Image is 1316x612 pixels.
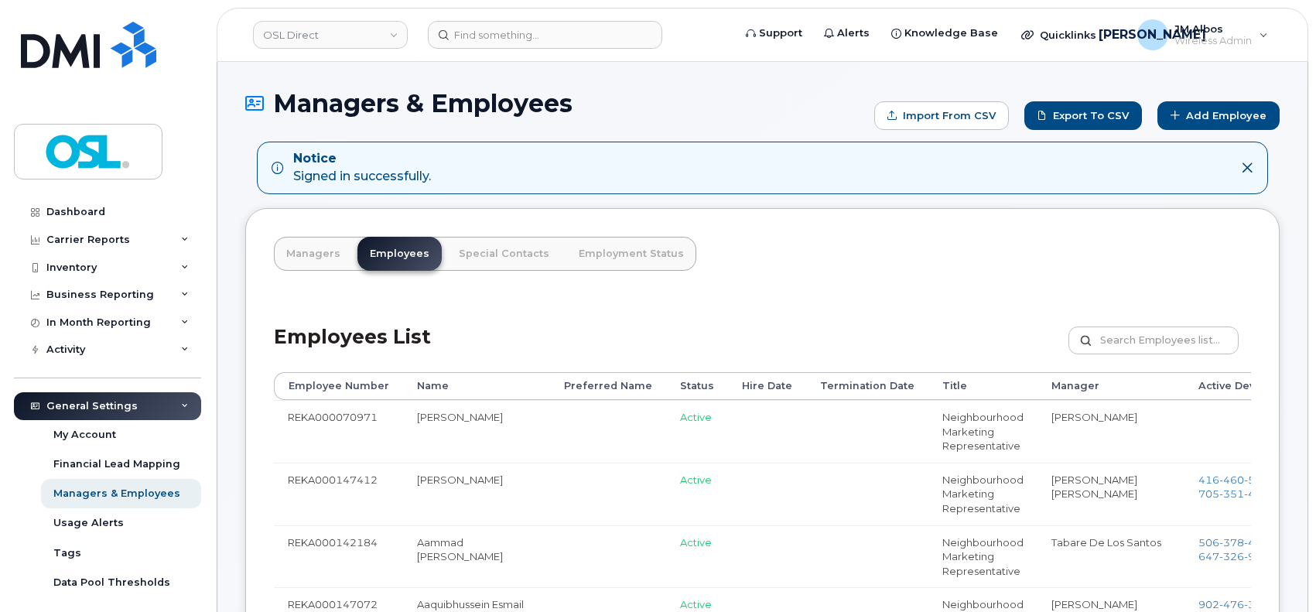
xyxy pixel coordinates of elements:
[274,525,403,588] td: REKA000142184
[1051,487,1171,501] li: [PERSON_NAME]
[1157,101,1280,130] a: Add Employee
[680,598,712,610] span: Active
[403,525,550,588] td: Aammad [PERSON_NAME]
[728,372,806,400] th: Hire Date
[1037,372,1184,400] th: Manager
[680,411,712,423] span: Active
[1219,474,1244,486] span: 460
[1198,598,1276,610] a: 9024763947
[1198,550,1276,562] span: 647
[928,525,1037,588] td: Neighbourhood Marketing Representative
[874,101,1009,130] form: Import from CSV
[1024,101,1142,130] a: Export to CSV
[1051,535,1171,550] li: Tabare De Los Santos
[680,536,712,549] span: Active
[1244,550,1276,562] span: 9947
[274,372,403,400] th: Employee Number
[1198,474,1276,486] span: 416
[1198,487,1276,500] a: 7053514236
[1198,487,1276,500] span: 705
[928,372,1037,400] th: Title
[1198,598,1276,610] span: 902
[1244,598,1276,610] span: 3947
[403,372,550,400] th: Name
[928,400,1037,463] td: Neighbourhood Marketing Representative
[1184,372,1291,400] th: Active Devices
[403,463,550,525] td: [PERSON_NAME]
[928,463,1037,525] td: Neighbourhood Marketing Representative
[550,372,666,400] th: Preferred Name
[1219,598,1244,610] span: 476
[1198,536,1276,549] span: 506
[680,474,712,486] span: Active
[245,90,867,117] h1: Managers & Employees
[1244,487,1276,500] span: 4236
[1198,550,1276,562] a: 6473269947
[1244,474,1276,486] span: 5471
[1219,536,1244,549] span: 378
[274,237,353,271] a: Managers
[357,237,442,271] a: Employees
[274,400,403,463] td: REKA000070971
[566,237,696,271] a: Employment Status
[293,150,431,186] div: Signed in successfully.
[446,237,562,271] a: Special Contacts
[293,150,431,168] strong: Notice
[274,327,431,372] h2: Employees List
[666,372,728,400] th: Status
[1244,536,1276,549] span: 4681
[806,372,928,400] th: Termination Date
[274,463,403,525] td: REKA000147412
[1198,536,1276,549] a: 5063784681
[403,400,550,463] td: [PERSON_NAME]
[1051,410,1171,425] li: [PERSON_NAME]
[1198,474,1276,486] a: 4164605471
[1051,473,1171,487] li: [PERSON_NAME]
[1219,487,1244,500] span: 351
[1051,597,1171,612] li: [PERSON_NAME]
[1219,550,1244,562] span: 326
